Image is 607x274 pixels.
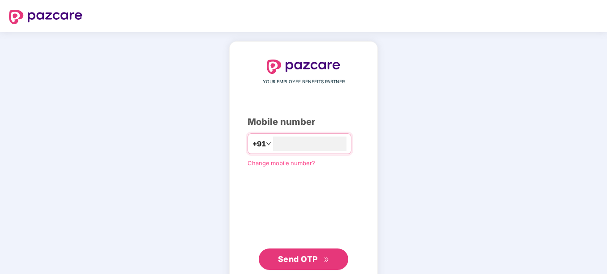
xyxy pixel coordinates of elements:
img: logo [9,10,82,24]
div: Mobile number [248,115,359,129]
span: +91 [252,138,266,150]
span: down [266,141,271,146]
button: Send OTPdouble-right [259,248,348,270]
span: YOUR EMPLOYEE BENEFITS PARTNER [263,78,345,86]
img: logo [267,60,340,74]
a: Change mobile number? [248,159,315,167]
span: Send OTP [278,254,318,264]
span: double-right [324,257,329,263]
